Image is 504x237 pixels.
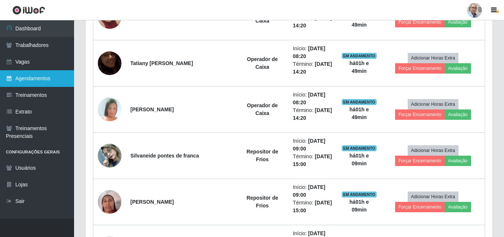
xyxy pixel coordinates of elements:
[395,202,445,212] button: Forçar Encerramento
[342,192,377,197] span: EM ANDAMENTO
[293,138,326,152] time: [DATE] 09:00
[98,42,121,84] img: 1721152880470.jpeg
[350,153,369,166] strong: há 01 h e 09 min
[293,106,333,122] li: Término:
[408,99,458,109] button: Adicionar Horas Extra
[247,149,278,162] strong: Repositor de Frios
[98,92,121,126] img: 1737214491896.jpeg
[350,60,369,74] strong: há 01 h e 49 min
[130,153,199,159] strong: Silvaneide pontes de franca
[350,14,369,28] strong: há 01 h e 49 min
[293,60,333,76] li: Término:
[293,14,333,30] li: Término:
[293,45,333,60] li: Início:
[408,53,458,63] button: Adicionar Horas Extra
[293,199,333,214] li: Término:
[247,56,278,70] strong: Operador de Caixa
[445,63,471,74] button: Avaliação
[342,145,377,151] span: EM ANDAMENTO
[130,199,174,205] strong: [PERSON_NAME]
[293,137,333,153] li: Início:
[408,192,458,202] button: Adicionar Horas Extra
[445,156,471,166] button: Avaliação
[395,63,445,74] button: Forçar Encerramento
[445,17,471,27] button: Avaliação
[293,153,333,168] li: Término:
[293,183,333,199] li: Início:
[247,195,278,209] strong: Repositor de Frios
[350,199,369,213] strong: há 01 h e 09 min
[342,53,377,59] span: EM ANDAMENTO
[445,109,471,120] button: Avaliação
[247,102,278,116] strong: Operador de Caixa
[293,92,326,105] time: [DATE] 08:20
[445,202,471,212] button: Avaliação
[130,106,174,112] strong: [PERSON_NAME]
[12,6,45,15] img: CoreUI Logo
[130,60,193,66] strong: Tatiany [PERSON_NAME]
[350,106,369,120] strong: há 01 h e 49 min
[98,140,121,171] img: 1745451442211.jpeg
[342,99,377,105] span: EM ANDAMENTO
[293,184,326,198] time: [DATE] 09:00
[293,91,333,106] li: Início:
[98,186,121,217] img: 1737744028032.jpeg
[395,109,445,120] button: Forçar Encerramento
[395,17,445,27] button: Forçar Encerramento
[293,45,326,59] time: [DATE] 08:20
[408,145,458,156] button: Adicionar Horas Extra
[395,156,445,166] button: Forçar Encerramento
